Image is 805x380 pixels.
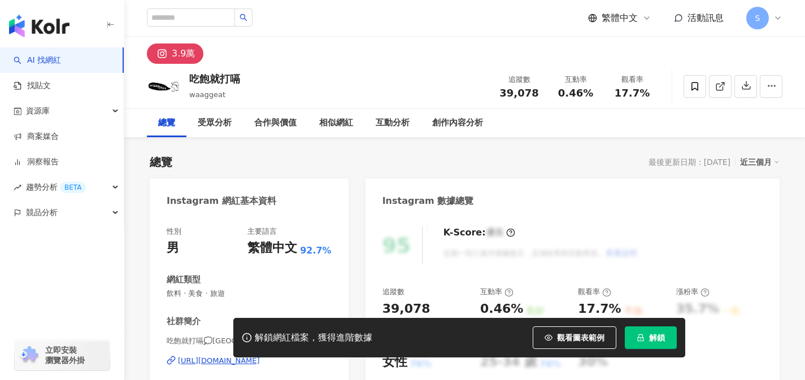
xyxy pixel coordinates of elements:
[558,88,593,99] span: 0.46%
[189,90,225,99] span: waaggeat
[578,287,611,297] div: 觀看率
[247,239,297,257] div: 繁體中文
[480,300,523,318] div: 0.46%
[376,116,410,130] div: 互動分析
[382,287,404,297] div: 追蹤數
[578,300,621,318] div: 17.7%
[60,182,86,193] div: BETA
[9,15,69,37] img: logo
[14,55,61,66] a: searchAI 找網紅
[649,158,730,167] div: 最後更新日期：[DATE]
[150,154,172,170] div: 總覽
[147,69,181,103] img: KOL Avatar
[554,74,597,85] div: 互動率
[167,316,201,327] div: 社群簡介
[18,346,40,364] img: chrome extension
[443,226,515,239] div: K-Score :
[382,353,407,371] div: 女性
[167,226,181,237] div: 性別
[45,345,85,365] span: 立即安裝 瀏覽器外掛
[167,356,332,366] a: [URL][DOMAIN_NAME]
[382,300,430,318] div: 39,078
[26,98,50,124] span: 資源庫
[602,12,638,24] span: 繁體中文
[557,333,604,342] span: 觀看圖表範例
[755,12,760,24] span: S
[533,326,616,349] button: 觀看圖表範例
[172,46,195,62] div: 3.9萬
[480,287,514,297] div: 互動率
[167,274,201,286] div: 網紅類型
[240,14,247,21] span: search
[189,72,240,86] div: 吃飽就打嗝
[167,289,332,299] span: 飲料 · 美食 · 旅遊
[498,74,541,85] div: 追蹤數
[676,287,710,297] div: 漲粉率
[625,326,677,349] button: 解鎖
[14,80,51,91] a: 找貼文
[382,195,474,207] div: Instagram 數據總覽
[255,332,372,344] div: 解鎖網紅檔案，獲得進階數據
[247,226,277,237] div: 主要語言
[649,333,665,342] span: 解鎖
[319,116,353,130] div: 相似網紅
[26,174,86,200] span: 趨勢分析
[147,43,203,64] button: 3.9萬
[611,74,654,85] div: 觀看率
[637,334,645,342] span: lock
[14,131,59,142] a: 商案媒合
[432,116,483,130] div: 創作內容分析
[615,88,650,99] span: 17.7%
[178,356,260,366] div: [URL][DOMAIN_NAME]
[14,156,59,168] a: 洞察報告
[15,340,110,370] a: chrome extension立即安裝 瀏覽器外掛
[167,239,179,257] div: 男
[300,244,332,257] span: 92.7%
[740,155,780,169] div: 近三個月
[687,12,724,23] span: 活動訊息
[167,195,276,207] div: Instagram 網紅基本資料
[26,200,58,225] span: 競品分析
[158,116,175,130] div: 總覽
[254,116,297,130] div: 合作與價值
[198,116,232,130] div: 受眾分析
[14,184,21,191] span: rise
[499,87,538,99] span: 39,078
